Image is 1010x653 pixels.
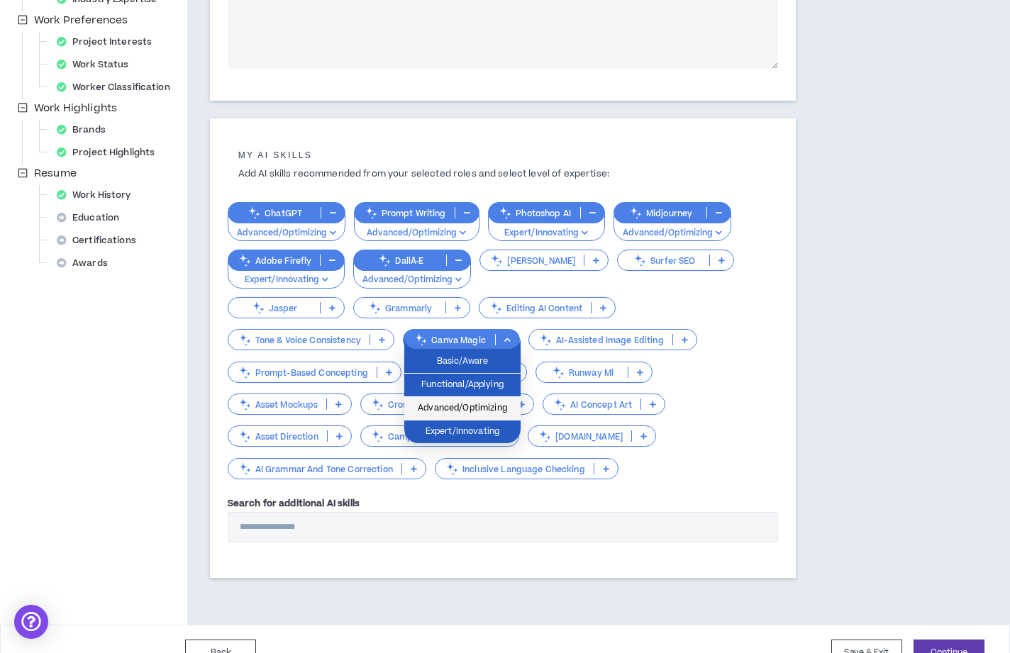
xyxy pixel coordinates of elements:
[413,377,512,393] span: Functional/Applying
[51,32,166,52] div: Project Interests
[228,167,778,181] p: Add AI skills recommended from your selected roles and select level of expertise:
[363,227,470,240] p: Advanced/Optimizing
[536,367,628,378] p: Runway Ml
[479,303,592,313] p: Editing AI Content
[618,255,709,266] p: Surfer SEO
[354,255,446,266] p: DallÂ·E
[51,143,169,162] div: Project Highlights
[361,399,510,410] p: Cross-Platform Generation
[18,103,28,113] span: minus-square
[18,168,28,178] span: minus-square
[31,100,120,117] span: Work Highlights
[34,13,128,28] span: Work Preferences
[353,262,471,289] button: Advanced/Optimizing
[228,150,778,160] h5: My AI skills
[18,15,28,25] span: minus-square
[413,424,512,440] span: Expert/Innovating
[228,431,327,442] p: Asset Direction
[480,255,584,266] p: [PERSON_NAME]
[362,274,462,286] p: Advanced/Optimizing
[51,77,184,97] div: Worker Classification
[228,208,321,218] p: ChatGPT
[529,335,672,345] p: AI-Assisted Image Editing
[623,227,722,240] p: Advanced/Optimizing
[497,227,596,240] p: Expert/Innovating
[31,12,131,29] span: Work Preferences
[51,185,145,205] div: Work History
[413,401,512,416] span: Advanced/Optimizing
[228,262,345,289] button: Expert/Innovating
[228,497,360,510] label: Search for additional AI skills
[354,215,479,242] button: Advanced/Optimizing
[31,165,79,182] span: Resume
[614,215,731,242] button: Advanced/Optimizing
[228,464,401,474] p: AI Grammar And Tone Correction
[413,354,512,369] span: Basic/Aware
[355,208,455,218] p: Prompt Writing
[228,255,321,266] p: Adobe Firefly
[51,55,143,74] div: Work Status
[488,215,605,242] button: Expert/Innovating
[543,399,640,410] p: AI Concept Art
[34,166,77,181] span: Resume
[435,464,594,474] p: Inclusive Language Checking
[51,208,133,228] div: Education
[14,605,48,639] div: Open Intercom Messenger
[228,303,320,313] p: Jasper
[237,274,336,286] p: Expert/Innovating
[489,208,580,218] p: Photoshop AI
[404,335,495,345] p: Canva Magic
[528,431,631,442] p: [DOMAIN_NAME]
[51,120,120,140] div: Brands
[51,230,150,250] div: Certifications
[354,303,445,313] p: Grammarly
[361,431,494,442] p: Campaign Visualization
[51,253,122,273] div: Awards
[614,208,706,218] p: Midjourney
[228,335,370,345] p: Tone & Voice Consistency
[237,227,336,240] p: Advanced/Optimizing
[228,215,345,242] button: Advanced/Optimizing
[228,399,327,410] p: Asset Mockups
[228,367,377,378] p: Prompt-Based Concepting
[34,101,117,116] span: Work Highlights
